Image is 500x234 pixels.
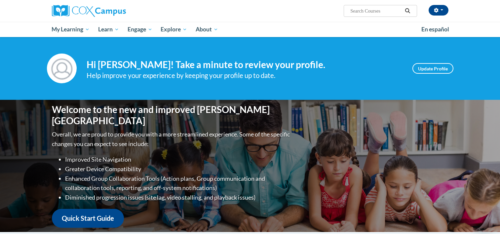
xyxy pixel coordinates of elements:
span: About [196,25,218,33]
a: My Learning [48,22,94,37]
img: Cox Campus [52,5,126,17]
li: Diminished progression issues (site lag, video stalling, and playback issues) [65,193,291,202]
li: Enhanced Group Collaboration Tools (Action plans, Group communication and collaboration tools, re... [65,174,291,193]
span: Engage [128,25,152,33]
button: Search [403,7,412,15]
a: Update Profile [412,63,453,74]
h4: Hi [PERSON_NAME]! Take a minute to review your profile. [87,59,403,70]
div: Help improve your experience by keeping your profile up to date. [87,70,403,81]
a: Learn [94,22,123,37]
span: My Learning [52,25,90,33]
li: Greater Device Compatibility [65,164,291,174]
a: Explore [156,22,191,37]
button: Account Settings [429,5,448,16]
a: Engage [123,22,157,37]
a: Cox Campus [52,5,177,17]
span: Explore [161,25,187,33]
a: About [191,22,222,37]
span: En español [421,26,449,33]
input: Search Courses [350,7,403,15]
a: En español [417,22,453,36]
a: Quick Start Guide [52,209,124,228]
div: Main menu [42,22,458,37]
li: Improved Site Navigation [65,155,291,164]
h1: Welcome to the new and improved [PERSON_NAME][GEOGRAPHIC_DATA] [52,104,291,126]
p: Overall, we are proud to provide you with a more streamlined experience. Some of the specific cha... [52,130,291,149]
img: Profile Image [47,54,77,83]
iframe: Button to launch messaging window [474,208,495,229]
span: Learn [98,25,119,33]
